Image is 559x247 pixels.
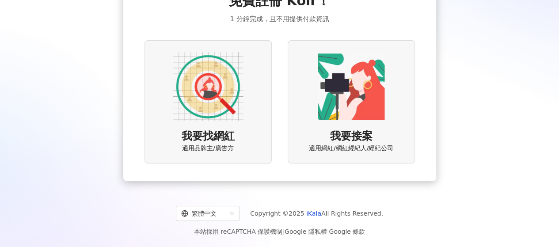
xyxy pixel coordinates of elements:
[316,51,387,122] img: KOL identity option
[327,228,329,235] span: |
[173,51,243,122] img: AD identity option
[282,228,285,235] span: |
[182,144,234,153] span: 適用品牌主/廣告方
[309,144,393,153] span: 適用網紅/網紅經紀人/經紀公司
[230,14,329,24] span: 1 分鐘完成，且不用提供付款資訊
[250,208,383,219] span: Copyright © 2025 All Rights Reserved.
[182,129,235,144] span: 我要找網紅
[285,228,327,235] a: Google 隱私權
[329,228,365,235] a: Google 條款
[306,210,321,217] a: iKala
[330,129,373,144] span: 我要接案
[194,226,365,237] span: 本站採用 reCAPTCHA 保護機制
[181,206,226,220] div: 繁體中文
